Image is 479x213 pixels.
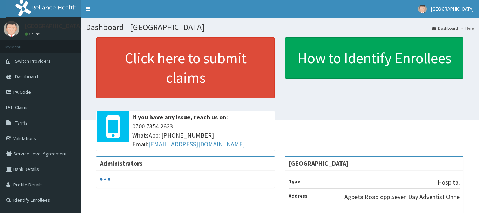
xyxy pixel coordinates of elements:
h1: Dashboard - [GEOGRAPHIC_DATA] [86,23,474,32]
p: Agbeta Road opp Seven Day Adventist Onne [344,192,460,201]
strong: [GEOGRAPHIC_DATA] [289,159,349,167]
span: Claims [15,104,29,111]
a: How to Identify Enrollees [285,37,463,79]
img: User Image [418,5,427,13]
img: User Image [4,21,19,37]
b: Address [289,193,308,199]
p: [GEOGRAPHIC_DATA] [25,23,82,29]
a: Online [25,32,41,36]
span: Switch Providers [15,58,51,64]
span: 0700 7354 2623 WhatsApp: [PHONE_NUMBER] Email: [132,122,271,149]
a: [EMAIL_ADDRESS][DOMAIN_NAME] [148,140,245,148]
span: Dashboard [15,73,38,80]
b: If you have any issue, reach us on: [132,113,228,121]
span: Tariffs [15,120,28,126]
span: [GEOGRAPHIC_DATA] [431,6,474,12]
li: Here [459,25,474,31]
p: Hospital [438,178,460,187]
b: Administrators [100,159,142,167]
a: Dashboard [432,25,458,31]
b: Type [289,178,300,185]
a: Click here to submit claims [96,37,275,98]
svg: audio-loading [100,174,110,185]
